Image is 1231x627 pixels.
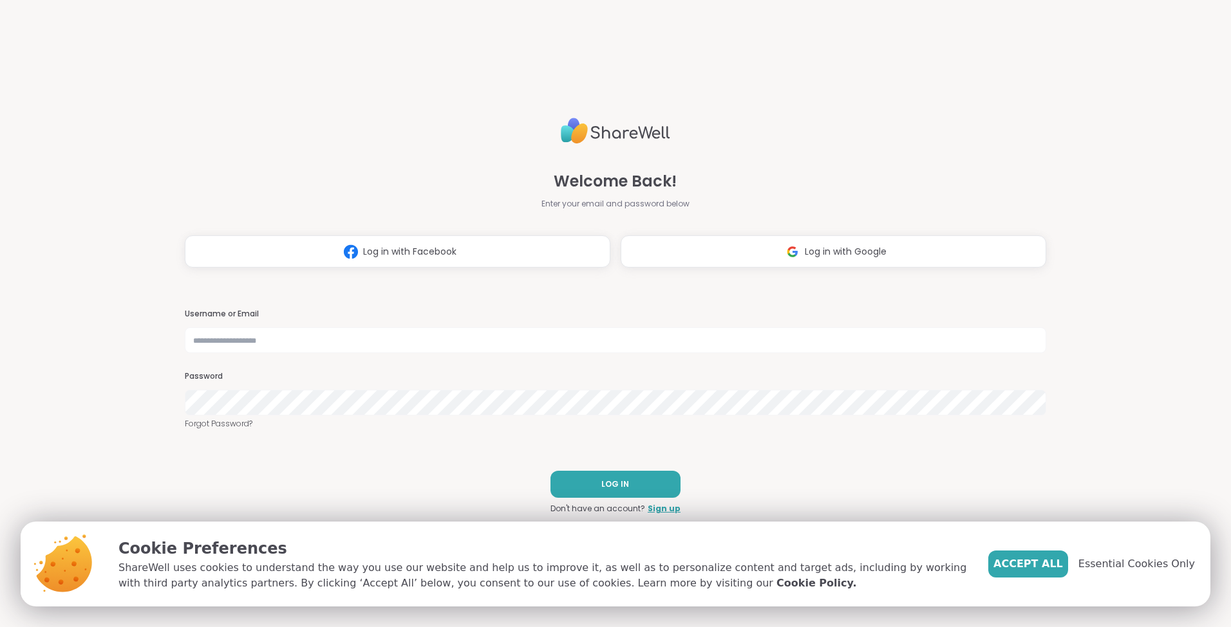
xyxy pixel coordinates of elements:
[561,113,670,149] img: ShareWell Logo
[541,198,690,210] span: Enter your email and password below
[185,235,610,268] button: Log in with Facebook
[185,371,1046,382] h3: Password
[554,170,677,193] span: Welcome Back!
[780,240,805,264] img: ShareWell Logomark
[550,471,681,498] button: LOG IN
[988,550,1068,577] button: Accept All
[776,576,856,591] a: Cookie Policy.
[118,560,968,591] p: ShareWell uses cookies to understand the way you use our website and help us to improve it, as we...
[648,503,681,514] a: Sign up
[185,309,1046,320] h3: Username or Email
[339,240,363,264] img: ShareWell Logomark
[185,418,1046,430] a: Forgot Password?
[363,245,456,259] span: Log in with Facebook
[601,478,629,490] span: LOG IN
[550,503,645,514] span: Don't have an account?
[118,537,968,560] p: Cookie Preferences
[805,245,887,259] span: Log in with Google
[1078,556,1195,572] span: Essential Cookies Only
[993,556,1063,572] span: Accept All
[621,235,1046,268] button: Log in with Google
